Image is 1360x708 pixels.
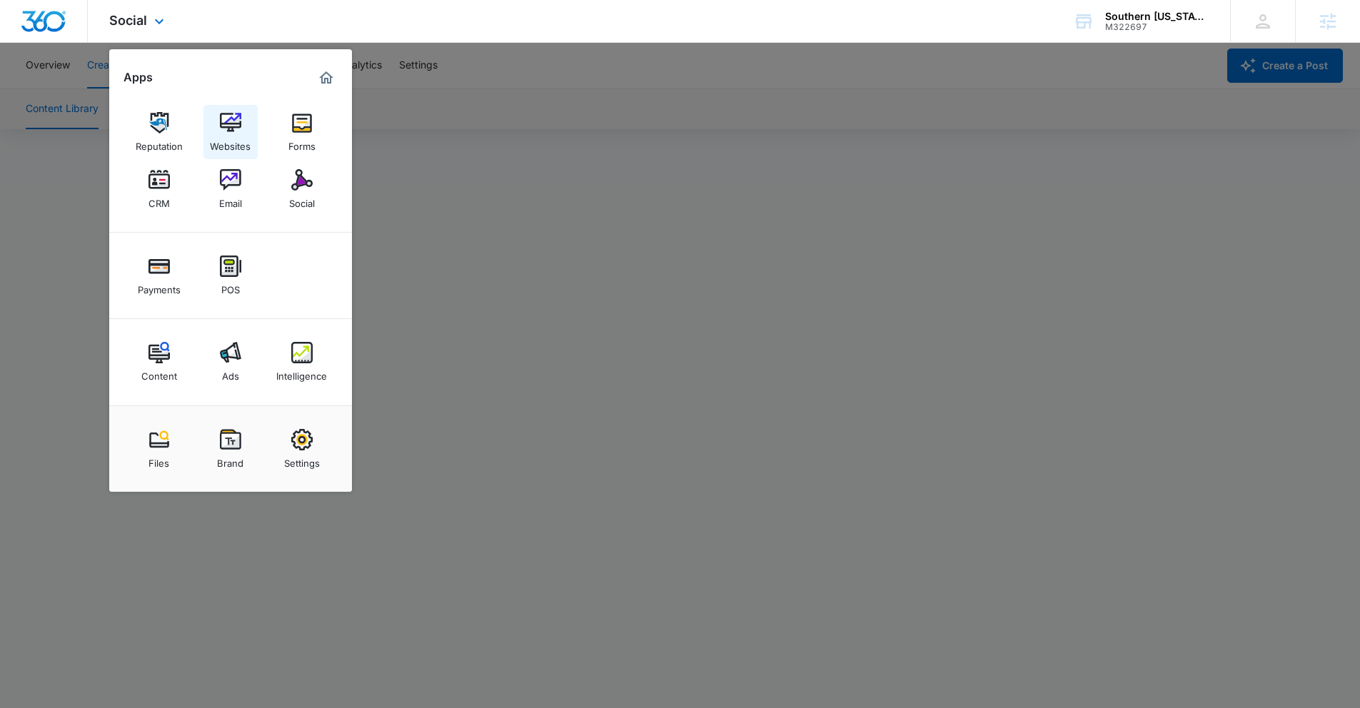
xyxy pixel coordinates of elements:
[203,422,258,476] a: Brand
[275,335,329,389] a: Intelligence
[148,191,170,209] div: CRM
[124,71,153,84] h2: Apps
[221,277,240,295] div: POS
[109,13,147,28] span: Social
[275,162,329,216] a: Social
[132,248,186,303] a: Payments
[203,335,258,389] a: Ads
[275,422,329,476] a: Settings
[219,191,242,209] div: Email
[148,450,169,469] div: Files
[1105,11,1209,22] div: account name
[217,450,243,469] div: Brand
[203,248,258,303] a: POS
[138,277,181,295] div: Payments
[210,133,251,152] div: Websites
[315,66,338,89] a: Marketing 360® Dashboard
[1105,22,1209,32] div: account id
[289,191,315,209] div: Social
[275,105,329,159] a: Forms
[132,105,186,159] a: Reputation
[203,105,258,159] a: Websites
[276,363,327,382] div: Intelligence
[132,162,186,216] a: CRM
[288,133,316,152] div: Forms
[132,335,186,389] a: Content
[284,450,320,469] div: Settings
[141,363,177,382] div: Content
[203,162,258,216] a: Email
[132,422,186,476] a: Files
[222,363,239,382] div: Ads
[136,133,183,152] div: Reputation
